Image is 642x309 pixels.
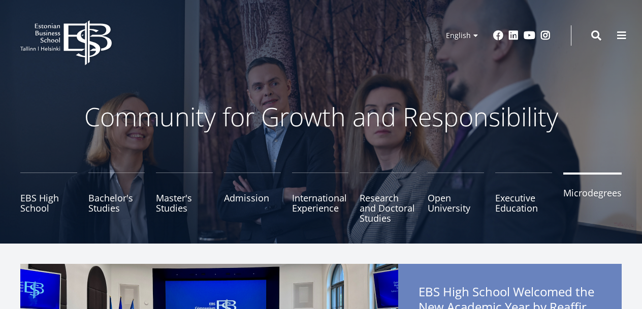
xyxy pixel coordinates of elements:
a: Linkedin [508,30,519,41]
a: Research and Doctoral Studies [360,173,416,223]
p: Community for Growth and Responsibility [52,101,590,132]
a: Youtube [524,30,535,41]
a: International Experience [292,173,349,223]
a: EBS High School [20,173,77,223]
a: Open University [428,173,485,223]
a: Facebook [493,30,503,41]
a: Master's Studies [156,173,213,223]
a: Microdegrees [563,173,622,223]
a: Bachelor's Studies [88,173,145,223]
a: Admission [224,173,281,223]
a: Executive Education [495,173,552,223]
a: Instagram [540,30,551,41]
